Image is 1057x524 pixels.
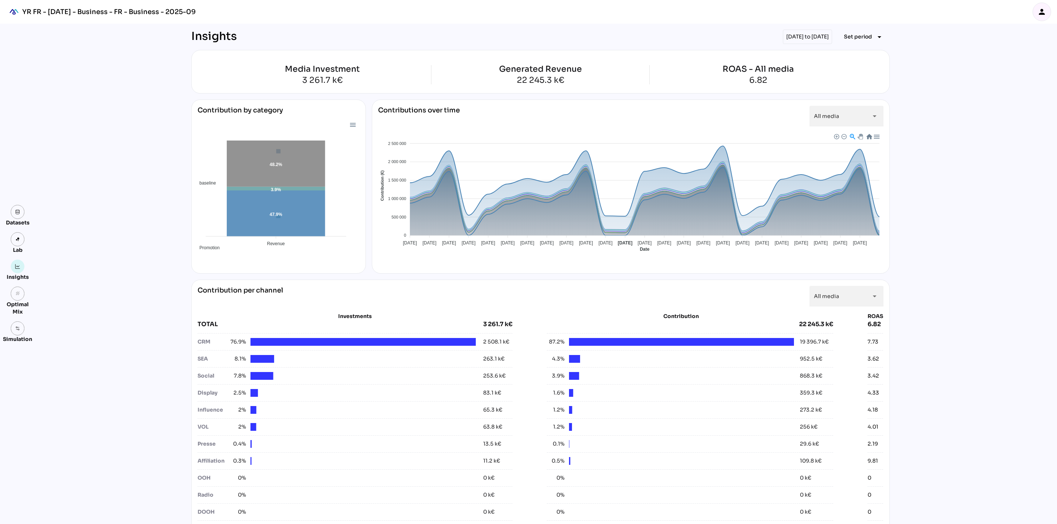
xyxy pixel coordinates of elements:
[800,457,822,465] div: 109.8 k€
[547,457,565,465] span: 0.5%
[800,355,822,363] div: 952.5 k€
[501,240,515,246] tspan: [DATE]
[716,240,730,246] tspan: [DATE]
[774,240,788,246] tspan: [DATE]
[388,141,406,146] tspan: 2 500 000
[547,389,565,397] span: 1.6%
[349,121,355,128] div: Menu
[422,240,436,246] tspan: [DATE]
[547,355,565,363] span: 4.3%
[228,508,246,516] span: 0%
[378,106,460,126] div: Contributions over time
[228,440,246,448] span: 0.4%
[755,240,769,246] tspan: [DATE]
[198,106,360,121] div: Contribution by category
[870,112,879,121] i: arrow_drop_down
[442,240,456,246] tspan: [DATE]
[483,423,502,431] div: 63.8 k€
[868,355,879,363] div: 3.62
[198,286,283,307] div: Contribution per channel
[228,389,246,397] span: 2.5%
[483,474,495,482] div: 0 k€
[481,240,495,246] tspan: [DATE]
[868,474,871,482] div: 0
[870,292,879,301] i: arrow_drop_down
[213,76,431,84] div: 3 261.7 k€
[735,240,749,246] tspan: [DATE]
[3,301,32,315] div: Optimal Mix
[833,240,847,246] tspan: [DATE]
[228,457,246,465] span: 0.3%
[228,423,246,431] span: 2%
[483,372,506,380] div: 253.6 k€
[838,30,890,44] button: Expand "Set period"
[6,219,30,226] div: Datasets
[198,491,229,499] div: Radio
[800,508,811,516] div: 0 k€
[198,406,229,414] div: Influence
[22,7,196,16] div: YR FR - [DATE] - Business - FR - Business - 2025-09
[868,423,878,431] div: 4.01
[198,312,512,320] div: Investments
[380,170,384,201] text: Contribution (€)
[868,338,878,346] div: 7.73
[783,30,832,44] div: [DATE] to [DATE]
[388,196,406,201] tspan: 1 000 000
[844,32,872,41] span: Set period
[868,372,879,380] div: 3.42
[15,291,20,296] i: grain
[696,240,710,246] tspan: [DATE]
[640,247,649,252] text: Date
[267,241,285,246] tspan: Revenue
[637,240,652,246] tspan: [DATE]
[540,240,554,246] tspan: [DATE]
[15,326,20,331] img: settings.svg
[194,245,220,250] span: Promotion
[723,65,794,73] div: ROAS - All media
[617,240,632,246] tspan: [DATE]
[198,457,229,465] div: Affiliation
[547,508,565,516] span: 0%
[228,355,246,363] span: 8.1%
[198,474,229,482] div: OOH
[483,491,495,499] div: 0 k€
[483,389,501,397] div: 83.1 k€
[800,423,818,431] div: 256 k€
[198,440,229,448] div: Presse
[228,338,246,346] span: 76.9%
[677,240,691,246] tspan: [DATE]
[483,338,509,346] div: 2 508.1 k€
[403,240,417,246] tspan: [DATE]
[814,293,839,300] span: All media
[198,389,229,397] div: Display
[1037,7,1046,16] i: person
[391,215,406,219] tspan: 500 000
[213,65,431,73] div: Media Investment
[857,134,862,138] div: Panning
[800,491,811,499] div: 0 k€
[228,372,246,380] span: 7.8%
[388,178,406,182] tspan: 1 500 000
[483,406,502,414] div: 65.3 k€
[868,320,883,329] div: 6.82
[6,4,22,20] div: mediaROI
[483,457,500,465] div: 11.2 k€
[547,440,565,448] span: 0.1%
[800,372,822,380] div: 868.3 k€
[15,237,20,242] img: lab.svg
[228,406,246,414] span: 2%
[198,508,229,516] div: DOOH
[547,372,565,380] span: 3.9%
[800,406,822,414] div: 273.2 k€
[849,133,855,139] div: Selection Zoom
[800,338,829,346] div: 19 396.7 k€
[547,474,565,482] span: 0%
[794,240,808,246] tspan: [DATE]
[814,113,839,119] span: All media
[598,240,612,246] tspan: [DATE]
[868,440,878,448] div: 2.19
[15,264,20,269] img: graph.svg
[853,240,867,246] tspan: [DATE]
[547,491,565,499] span: 0%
